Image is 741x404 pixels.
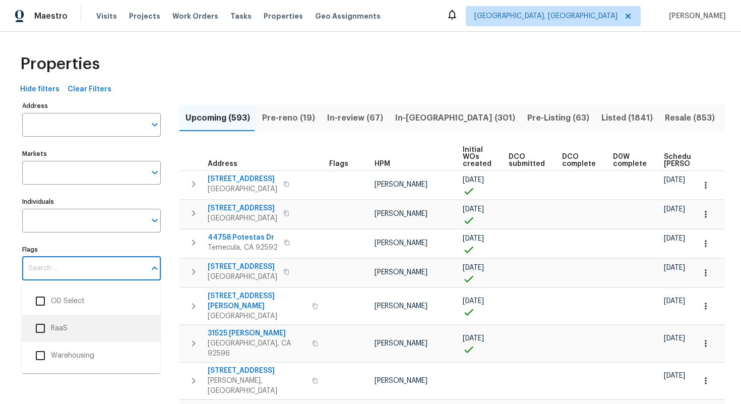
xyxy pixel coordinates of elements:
span: 44758 Potestas Dr [208,233,278,243]
span: [PERSON_NAME] [375,240,427,247]
li: Warehousing [30,345,152,366]
span: [DATE] [664,298,685,305]
span: Properties [20,59,100,69]
span: [GEOGRAPHIC_DATA] [208,311,306,321]
span: Projects [129,11,160,21]
span: Clear Filters [68,83,111,96]
li: OD Select [30,291,152,312]
input: Search ... [22,257,146,280]
span: Properties [264,11,303,21]
label: Address [22,103,161,109]
span: [STREET_ADDRESS] [208,366,306,376]
span: DCO submitted [509,153,545,167]
span: [PERSON_NAME] [375,340,427,347]
span: [GEOGRAPHIC_DATA], [GEOGRAPHIC_DATA] [474,11,618,21]
span: [STREET_ADDRESS] [208,174,277,184]
span: [DATE] [463,335,484,342]
span: [STREET_ADDRESS] [208,262,277,272]
span: Upcoming (593) [186,111,250,125]
button: Hide filters [16,80,64,99]
span: [DATE] [664,206,685,213]
span: [DATE] [463,206,484,213]
span: Resale (853) [665,111,715,125]
span: Hide filters [20,83,59,96]
label: Individuals [22,199,161,205]
span: D0W complete [613,153,647,167]
span: Visits [96,11,117,21]
button: Open [148,118,162,132]
span: [STREET_ADDRESS] [208,203,277,213]
span: [DATE] [664,372,685,379]
span: Pre-reno (19) [262,111,315,125]
span: Work Orders [172,11,218,21]
span: [DATE] [463,298,484,305]
span: [DATE] [664,235,685,242]
span: [PERSON_NAME] [375,210,427,217]
button: Open [148,213,162,227]
span: [PERSON_NAME] [375,377,427,384]
span: Flags [329,160,348,167]
button: Close [148,261,162,275]
label: Markets [22,151,161,157]
span: [DATE] [664,264,685,271]
span: [GEOGRAPHIC_DATA] [208,213,277,223]
span: Tasks [230,13,252,20]
span: [PERSON_NAME] [375,303,427,310]
span: [DATE] [664,335,685,342]
span: Initial WOs created [463,146,491,167]
span: HPM [375,160,390,167]
span: Scheduled [PERSON_NAME] [664,153,721,167]
span: Listed (1841) [601,111,653,125]
span: Pre-Listing (63) [527,111,589,125]
span: [PERSON_NAME] [375,181,427,188]
span: [PERSON_NAME] [375,269,427,276]
span: [STREET_ADDRESS][PERSON_NAME] [208,291,306,311]
span: [DATE] [664,177,685,184]
span: DCO complete [562,153,596,167]
span: Address [208,160,237,167]
span: [PERSON_NAME], [GEOGRAPHIC_DATA] [208,376,306,396]
span: [GEOGRAPHIC_DATA] [208,184,277,194]
span: [GEOGRAPHIC_DATA], CA 92596 [208,338,306,359]
span: Geo Assignments [315,11,381,21]
button: Clear Filters [64,80,115,99]
span: In-[GEOGRAPHIC_DATA] (301) [395,111,515,125]
span: [DATE] [463,264,484,271]
span: 31525 [PERSON_NAME] [208,328,306,338]
span: [PERSON_NAME] [665,11,726,21]
button: Open [148,165,162,180]
span: Temecula, CA 92592 [208,243,278,253]
label: Flags [22,247,161,253]
span: [GEOGRAPHIC_DATA] [208,272,277,282]
span: [DATE] [463,177,484,184]
span: In-review (67) [327,111,383,125]
span: Maestro [34,11,68,21]
span: [DATE] [463,235,484,242]
li: RaaS [30,318,152,339]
